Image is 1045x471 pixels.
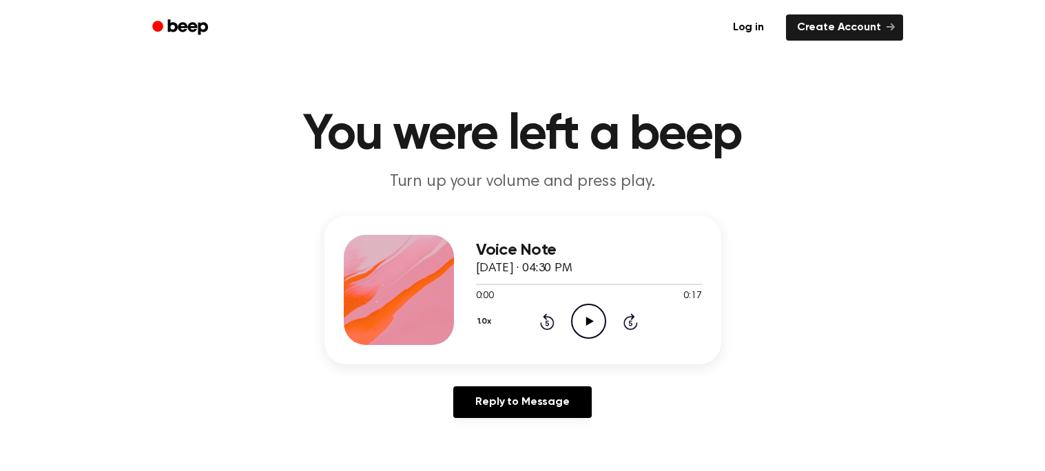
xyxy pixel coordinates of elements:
p: Turn up your volume and press play. [258,171,787,193]
a: Create Account [786,14,903,41]
span: 0:17 [683,289,701,304]
h1: You were left a beep [170,110,876,160]
h3: Voice Note [476,241,702,260]
a: Log in [719,12,778,43]
span: 0:00 [476,289,494,304]
a: Reply to Message [453,386,591,418]
a: Beep [143,14,220,41]
span: [DATE] · 04:30 PM [476,262,572,275]
button: 1.0x [476,310,497,333]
